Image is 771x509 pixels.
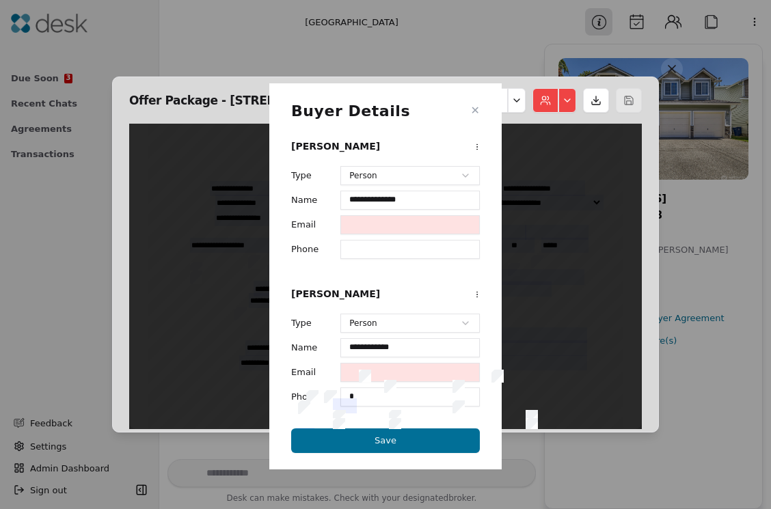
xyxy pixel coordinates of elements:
[291,287,380,301] h3: [PERSON_NAME]
[291,314,319,333] label: Type
[291,428,480,453] button: Save
[291,215,319,234] label: Email
[291,240,319,259] label: Phone
[291,166,319,185] label: Type
[291,363,319,382] label: Email
[291,191,319,210] label: Name
[291,338,319,357] label: Name
[129,91,352,110] h2: Offer Package - [STREET_ADDRESS]
[291,139,380,154] h3: [PERSON_NAME]
[291,387,319,407] label: Phone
